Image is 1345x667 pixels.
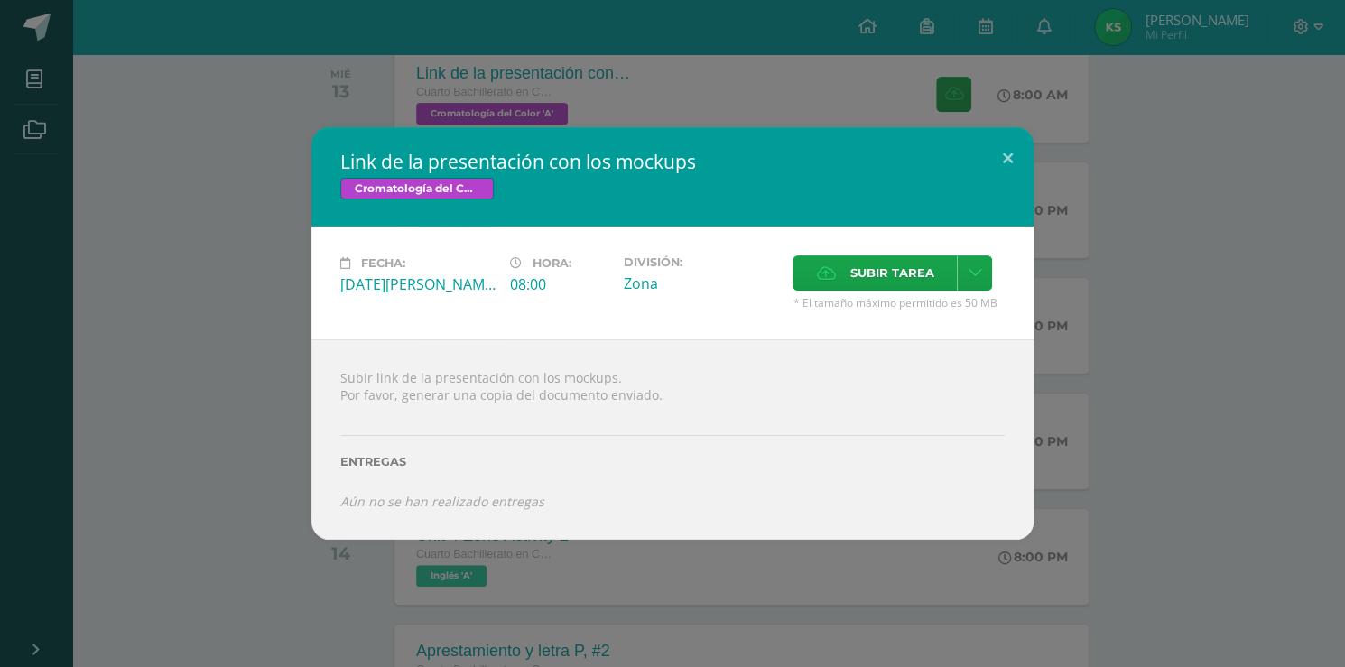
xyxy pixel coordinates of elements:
[340,493,544,510] i: Aún no se han realizado entregas
[623,273,778,293] div: Zona
[793,295,1005,310] span: * El tamaño máximo permitido es 50 MB
[533,256,571,270] span: Hora:
[510,274,608,294] div: 08:00
[340,178,494,199] span: Cromatología del Color
[340,274,496,294] div: [DATE][PERSON_NAME]
[311,339,1034,539] div: Subir link de la presentación con los mockups. Por favor, generar una copia del documento enviado.
[982,127,1034,189] button: Close (Esc)
[849,256,933,290] span: Subir tarea
[361,256,405,270] span: Fecha:
[623,255,778,269] label: División:
[340,149,1005,174] h2: Link de la presentación con los mockups
[340,455,1005,468] label: Entregas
